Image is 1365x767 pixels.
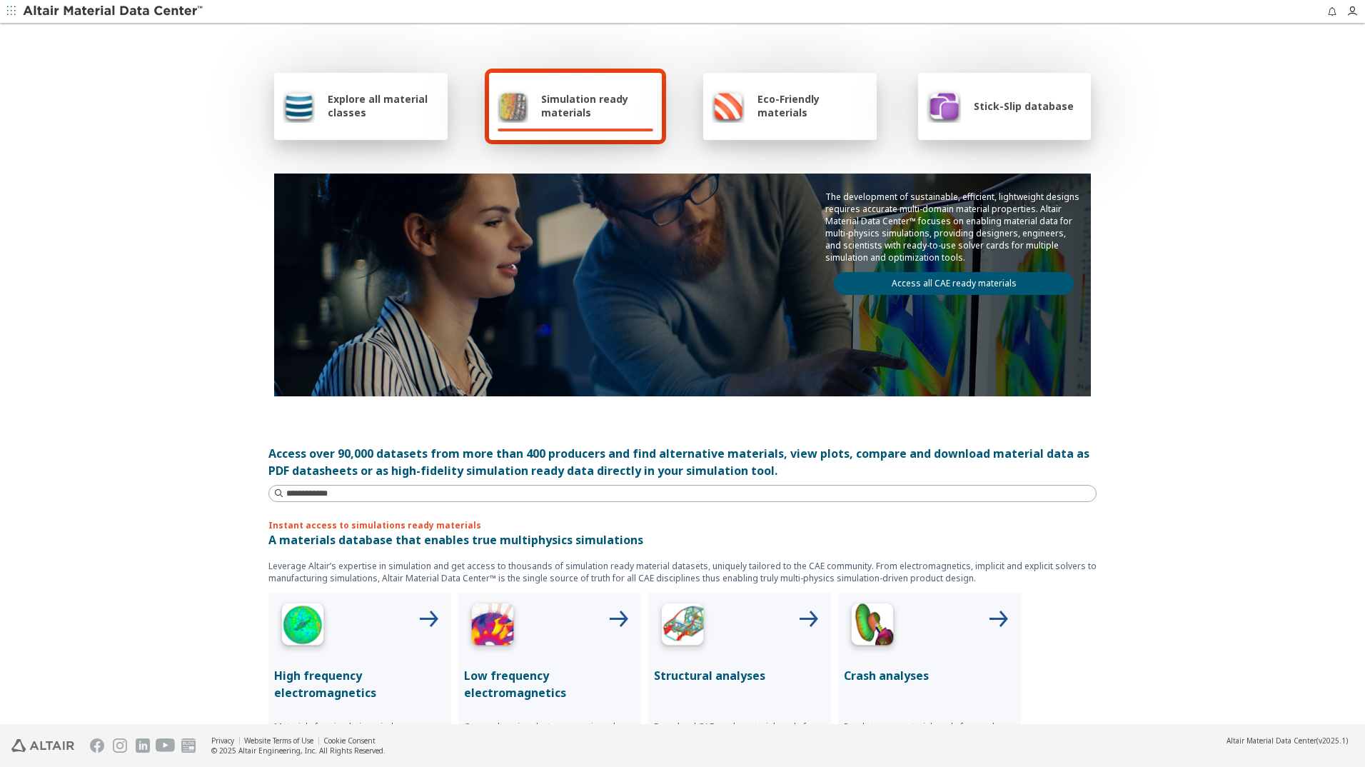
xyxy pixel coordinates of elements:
p: Download CAE ready material cards for leading simulation tools for structual analyses [654,721,825,756]
img: Low Frequency Icon [464,598,521,656]
span: Eco-Friendly materials [757,92,867,119]
img: Eco-Friendly materials [712,89,745,123]
p: Comprehensive electromagnetic and thermal data for accurate e-Motor simulations with Altair FLUX [464,721,635,756]
a: Privacy [211,736,234,746]
img: Explore all material classes [283,89,315,123]
img: Altair Material Data Center [23,4,205,19]
img: Crash Analyses Icon [844,598,901,656]
img: High Frequency Icon [274,598,331,656]
a: Cookie Consent [323,736,376,746]
img: Stick-Slip database [927,89,961,123]
p: Materials for simulating wireless connectivity, electromagnetic compatibility, radar cross sectio... [274,721,445,756]
div: © 2025 Altair Engineering, Inc. All Rights Reserved. [211,746,386,756]
span: Simulation ready materials [541,92,653,119]
img: Structural Analyses Icon [654,598,711,656]
div: (v2025.1) [1227,736,1348,746]
p: A materials database that enables true multiphysics simulations [268,531,1097,548]
p: Low frequency electromagnetics [464,667,635,701]
p: The development of sustainable, efficient, lightweight designs requires accurate multi-domain mat... [825,191,1082,264]
p: Crash analyses [844,667,1015,684]
a: Website Terms of Use [244,736,313,746]
a: Access all CAE ready materials [834,272,1074,295]
p: Instant access to simulations ready materials [268,519,1097,531]
p: Structural analyses [654,667,825,684]
img: Altair Engineering [11,739,74,752]
span: Stick-Slip database [974,99,1074,113]
p: High frequency electromagnetics [274,667,445,701]
span: Explore all material classes [328,92,439,119]
img: Simulation ready materials [498,89,528,123]
p: Leverage Altair’s expertise in simulation and get access to thousands of simulation ready materia... [268,560,1097,584]
div: Access over 90,000 datasets from more than 400 producers and find alternative materials, view plo... [268,445,1097,479]
p: Ready to use material cards for crash solvers [844,721,1015,744]
span: Altair Material Data Center [1227,736,1316,746]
